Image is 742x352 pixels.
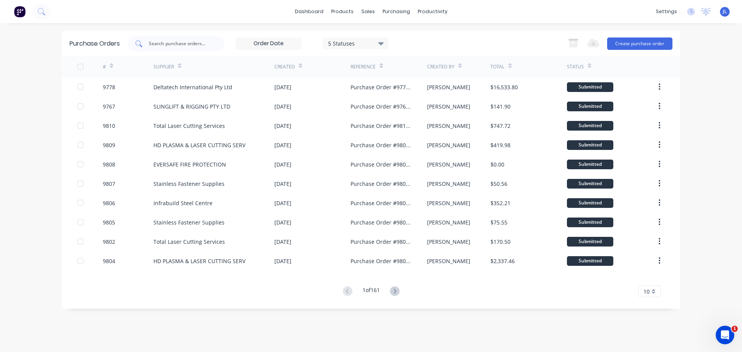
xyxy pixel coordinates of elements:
[153,63,174,70] div: Supplier
[414,6,451,17] div: productivity
[490,180,507,188] div: $50.56
[291,6,327,17] a: dashboard
[103,180,115,188] div: 9807
[351,122,411,130] div: Purchase Order #9810 - Total Laser Cutting Services
[274,141,291,149] div: [DATE]
[70,39,120,48] div: Purchase Orders
[567,160,613,169] div: Submitted
[274,238,291,246] div: [DATE]
[153,257,245,265] div: HD PLASMA & LASER CUTTING SERV
[103,199,115,207] div: 9806
[153,83,232,91] div: Deltatech International Pty Ltd
[567,63,584,70] div: Status
[274,199,291,207] div: [DATE]
[274,102,291,111] div: [DATE]
[652,6,681,17] div: settings
[103,238,115,246] div: 9802
[274,160,291,168] div: [DATE]
[427,160,470,168] div: [PERSON_NAME]
[567,102,613,111] div: Submitted
[351,63,376,70] div: Reference
[103,102,115,111] div: 9767
[103,83,115,91] div: 9778
[490,238,511,246] div: $170.50
[274,257,291,265] div: [DATE]
[153,238,225,246] div: Total Laser Cutting Services
[607,37,672,50] button: Create purchase order
[351,102,411,111] div: Purchase Order #9767 - SLINGLIFT & RIGGING PTY LTD
[236,38,301,49] input: Order Date
[567,140,613,150] div: Submitted
[103,141,115,149] div: 9809
[567,237,613,247] div: Submitted
[490,83,518,91] div: $16,533.80
[274,218,291,226] div: [DATE]
[567,179,613,189] div: Submitted
[153,160,226,168] div: EVERSAFE FIRE PROTECTION
[427,180,470,188] div: [PERSON_NAME]
[351,180,411,188] div: Purchase Order #9807 - Stainless Fastener Supplies
[490,141,511,149] div: $419.98
[723,8,727,15] span: JL
[351,238,411,246] div: Purchase Order #9802 - Total Laser Cutting Services
[490,160,504,168] div: $0.00
[153,180,225,188] div: Stainless Fastener Supplies
[427,141,470,149] div: [PERSON_NAME]
[427,63,454,70] div: Created By
[351,141,411,149] div: Purchase Order #9809 - HD PLASMA & LASER CUTTING SERV
[567,198,613,208] div: Submitted
[103,218,115,226] div: 9805
[490,102,511,111] div: $141.90
[427,238,470,246] div: [PERSON_NAME]
[567,82,613,92] div: Submitted
[351,218,411,226] div: Purchase Order #9805 - Stainless Fastener Supplies
[490,257,515,265] div: $2,337.46
[351,199,411,207] div: Purchase Order #9806 - Infrabuild Steel Centre
[490,63,504,70] div: Total
[427,102,470,111] div: [PERSON_NAME]
[153,122,225,130] div: Total Laser Cutting Services
[490,122,511,130] div: $747.72
[274,83,291,91] div: [DATE]
[716,326,734,344] iframe: Intercom live chat
[362,286,380,297] div: 1 of 161
[351,257,411,265] div: Purchase Order #9804 - HD PLASMA & LASER CUTTING SERV
[153,102,230,111] div: SLINGLIFT & RIGGING PTY LTD
[328,39,383,47] div: 5 Statuses
[153,141,245,149] div: HD PLASMA & LASER CUTTING SERV
[103,63,106,70] div: #
[103,122,115,130] div: 9810
[490,218,507,226] div: $75.55
[427,257,470,265] div: [PERSON_NAME]
[274,180,291,188] div: [DATE]
[274,122,291,130] div: [DATE]
[567,256,613,266] div: Submitted
[274,63,295,70] div: Created
[427,83,470,91] div: [PERSON_NAME]
[379,6,414,17] div: purchasing
[427,122,470,130] div: [PERSON_NAME]
[153,218,225,226] div: Stainless Fastener Supplies
[490,199,511,207] div: $352.21
[427,218,470,226] div: [PERSON_NAME]
[427,199,470,207] div: [PERSON_NAME]
[351,83,411,91] div: Purchase Order #9778 - Deltatech International Pty Ltd
[327,6,357,17] div: products
[351,160,411,168] div: Purchase Order #9808 - EVERSAFE FIRE PROTECTION
[567,218,613,227] div: Submitted
[103,257,115,265] div: 9804
[567,121,613,131] div: Submitted
[148,40,212,48] input: Search purchase orders...
[14,6,26,17] img: Factory
[103,160,115,168] div: 9808
[643,287,650,296] span: 10
[153,199,213,207] div: Infrabuild Steel Centre
[357,6,379,17] div: sales
[732,326,738,332] span: 1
